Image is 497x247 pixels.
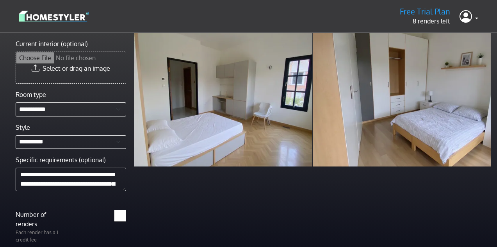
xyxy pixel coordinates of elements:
h5: Free Trial Plan [400,7,450,16]
p: Each render has a 1 credit fee [11,229,71,243]
label: Specific requirements (optional) [16,155,106,165]
img: logo-3de290ba35641baa71223ecac5eacb59cb85b4c7fdf211dc9aaecaaee71ea2f8.svg [19,9,89,23]
label: Current interior (optional) [16,39,88,48]
label: Style [16,123,30,132]
label: Room type [16,90,46,99]
label: Number of renders [11,210,71,229]
p: 8 renders left [400,16,450,26]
